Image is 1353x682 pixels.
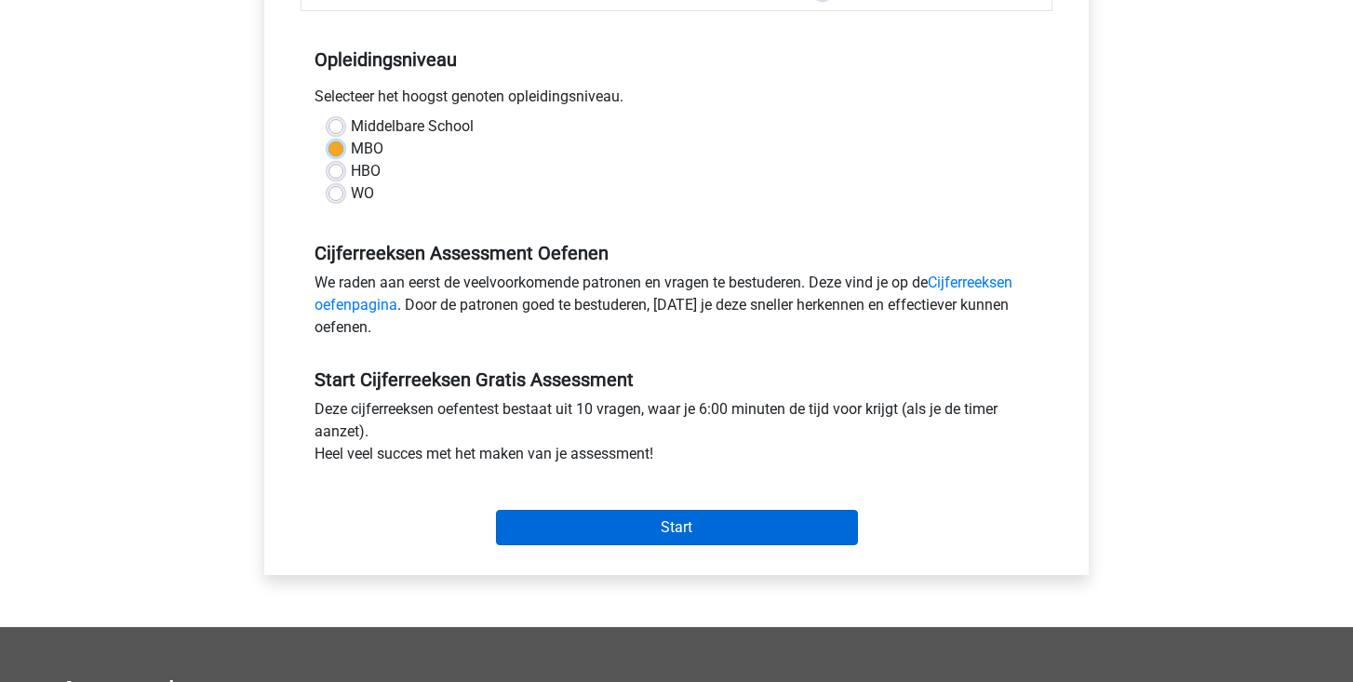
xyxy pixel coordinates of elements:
[315,242,1038,264] h5: Cijferreeksen Assessment Oefenen
[315,368,1038,391] h5: Start Cijferreeksen Gratis Assessment
[301,272,1052,346] div: We raden aan eerst de veelvoorkomende patronen en vragen te bestuderen. Deze vind je op de . Door...
[351,160,381,182] label: HBO
[351,138,383,160] label: MBO
[351,115,474,138] label: Middelbare School
[351,182,374,205] label: WO
[315,41,1038,78] h5: Opleidingsniveau
[496,510,858,545] input: Start
[301,398,1052,473] div: Deze cijferreeksen oefentest bestaat uit 10 vragen, waar je 6:00 minuten de tijd voor krijgt (als...
[301,86,1052,115] div: Selecteer het hoogst genoten opleidingsniveau.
